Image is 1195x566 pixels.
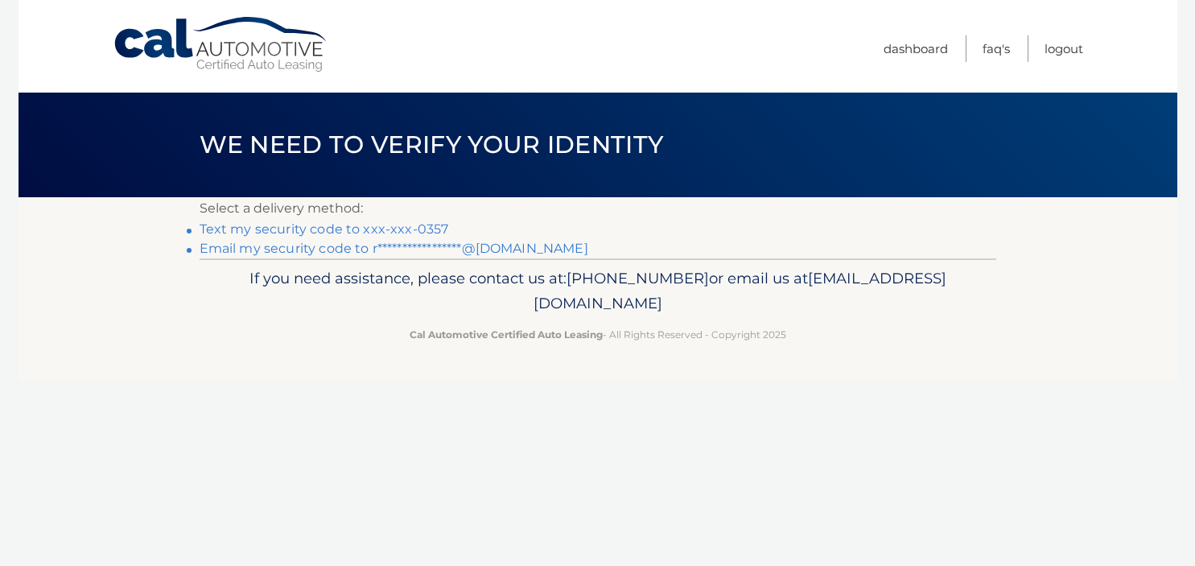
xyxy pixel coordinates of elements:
strong: Cal Automotive Certified Auto Leasing [410,328,603,341]
a: Text my security code to xxx-xxx-0357 [200,221,449,237]
a: Cal Automotive [113,16,330,73]
a: Dashboard [884,35,948,62]
p: If you need assistance, please contact us at: or email us at [210,266,986,317]
p: Select a delivery method: [200,197,996,220]
span: [PHONE_NUMBER] [567,269,709,287]
span: We need to verify your identity [200,130,664,159]
p: - All Rights Reserved - Copyright 2025 [210,326,986,343]
a: Logout [1045,35,1083,62]
a: FAQ's [983,35,1010,62]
